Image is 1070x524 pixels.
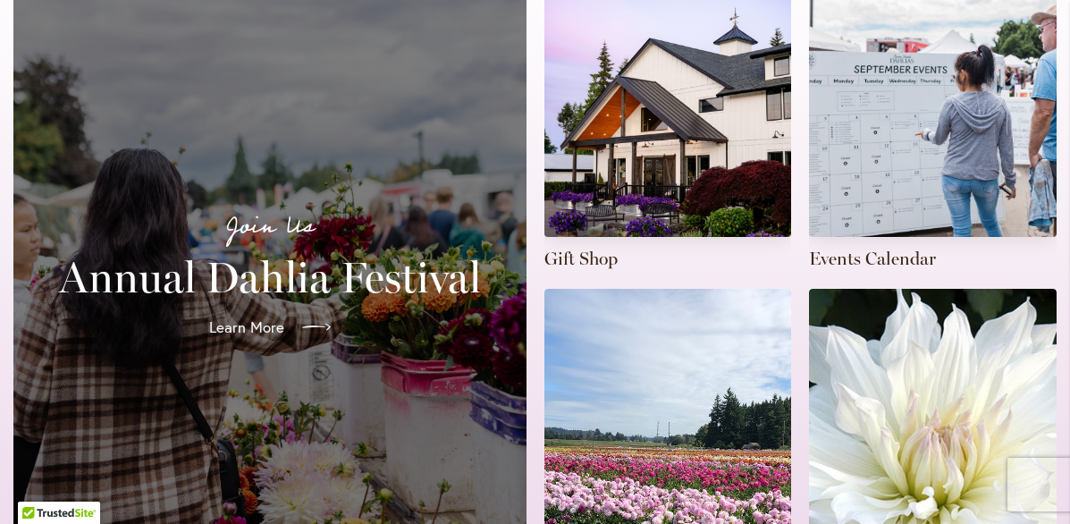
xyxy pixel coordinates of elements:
p: Join Us [35,207,505,245]
a: Learn More [195,302,345,352]
span: Learn More [209,317,284,338]
h2: Annual Dahlia Festival [35,252,505,302]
